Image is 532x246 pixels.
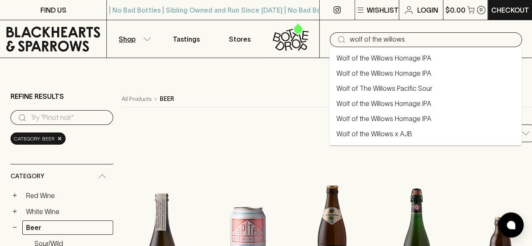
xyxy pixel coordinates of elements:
[11,191,19,200] button: +
[11,223,19,232] button: −
[417,5,438,15] p: Login
[213,20,266,58] a: Stores
[22,204,113,219] a: White Wine
[336,68,431,78] a: Wolf of the Willows Homage IPA
[445,5,466,15] p: $0.00
[367,5,399,15] p: Wishlist
[11,207,19,216] button: +
[173,34,200,44] p: Tastings
[336,129,412,139] a: Wolf of the Willows x AJB
[491,5,529,15] p: Checkout
[160,20,213,58] a: Tastings
[229,34,251,44] p: Stores
[336,144,431,154] a: Wolf of the Willows Homage IPA
[11,164,113,188] div: Category
[122,95,151,103] a: All Products
[479,8,483,12] p: 0
[14,135,55,143] span: Category: beer
[31,111,106,124] input: Try “Pinot noir”
[350,33,515,46] input: Try "Pinot noir"
[336,53,431,63] a: Wolf of the Willows Homage IPA
[507,221,515,229] img: bubble-icon
[22,220,113,235] a: Beer
[336,83,432,93] a: Wolf of The Willows Pacific Sour
[40,5,66,15] p: FIND US
[336,98,431,108] a: Wolf of the Willows Homage IPA
[57,134,62,143] span: ×
[22,188,113,203] a: Red Wine
[11,91,64,101] p: Refine Results
[119,34,135,44] p: Shop
[155,95,156,103] p: ›
[336,114,431,124] a: Wolf of the Willows Homage IPA
[160,95,174,103] p: beer
[11,171,44,182] span: Category
[107,20,160,58] button: Shop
